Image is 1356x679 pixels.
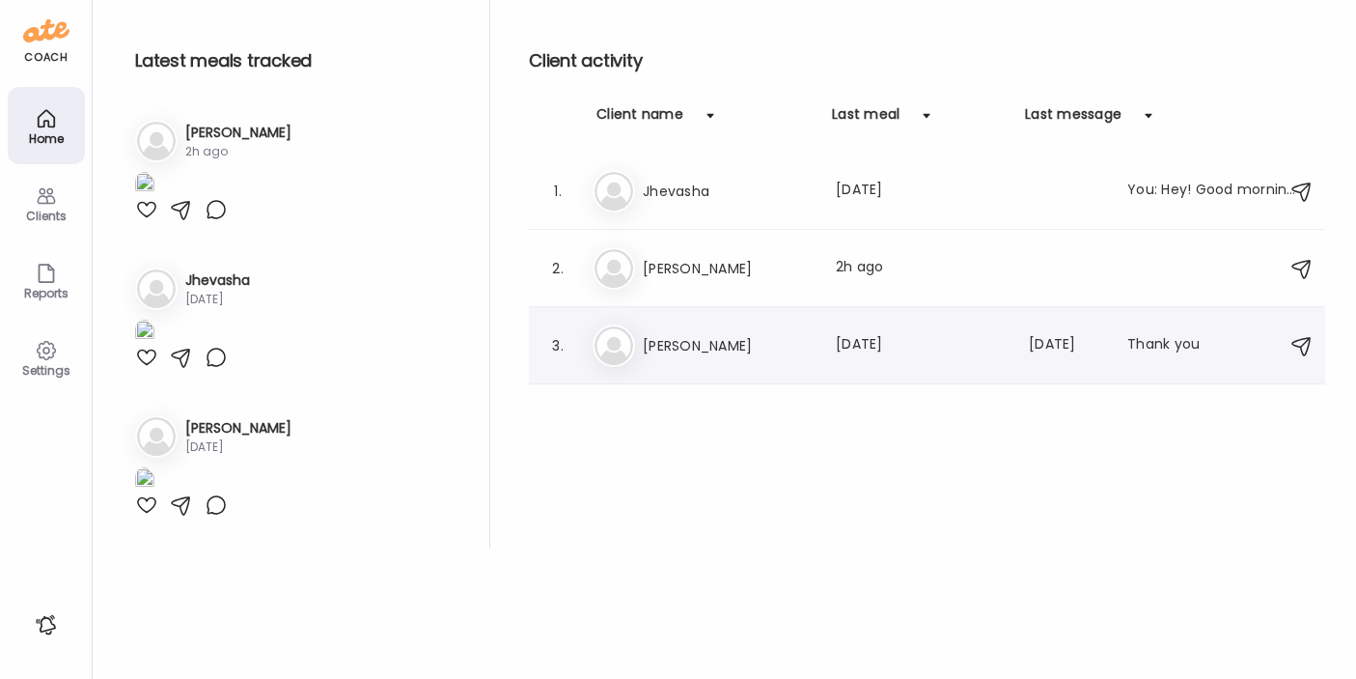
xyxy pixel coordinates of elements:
div: 2. [546,257,569,280]
div: Settings [12,364,81,377]
img: bg-avatar-default.svg [595,249,633,288]
img: images%2F5wR2UHteAyeVVLwGLRcDEy74Fua2%2FQ1MtCu6jwX5dO0sJNwso%2FU49BCOEN0C1Ct7vCcGsD_1080 [135,320,154,346]
div: Home [12,132,81,145]
div: Client name [596,104,683,135]
h3: [PERSON_NAME] [643,257,813,280]
div: Last message [1025,104,1121,135]
div: 2h ago [185,143,291,160]
div: coach [24,49,68,66]
div: Reports [12,287,81,299]
img: ate [23,15,69,46]
img: bg-avatar-default.svg [137,122,176,160]
h2: Latest meals tracked [135,46,458,75]
div: You: Hey! Good morning! Just checking in on you! And give you a reminder to reschedule your appoi... [1127,180,1297,203]
div: [DATE] [1029,334,1104,357]
div: [DATE] [836,334,1006,357]
img: images%2FDShl3Zi6wPbnLilCStdgbnMSATx1%2FgnM6ItHoGFqXyaGvKu6t%2FiDnGwFzbIIcyvQ00Ovv0_1080 [135,172,154,198]
div: 3. [546,334,569,357]
div: Last meal [832,104,899,135]
img: bg-avatar-default.svg [595,326,633,365]
h3: Jhevasha [185,270,250,291]
div: [DATE] [185,439,291,456]
div: Clients [12,210,81,222]
h3: Jhevasha [643,180,813,203]
div: Thank you [1127,334,1297,357]
h2: Client activity [529,46,1325,75]
img: bg-avatar-default.svg [595,172,633,211]
img: images%2FXN9OW3ft64gbIELfPgIgbqRHuOB2%2FSGZnz5GbF3A6T8fHFlaJ%2FMIQFvcP7v1sJ9eVuHTlC_1080 [135,467,154,494]
img: bg-avatar-default.svg [137,417,176,456]
div: 1. [546,180,569,203]
div: 2h ago [836,257,1006,280]
h3: [PERSON_NAME] [643,334,813,357]
div: [DATE] [185,291,250,308]
h3: [PERSON_NAME] [185,418,291,439]
div: [DATE] [836,180,1006,203]
img: bg-avatar-default.svg [137,269,176,308]
h3: [PERSON_NAME] [185,123,291,143]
